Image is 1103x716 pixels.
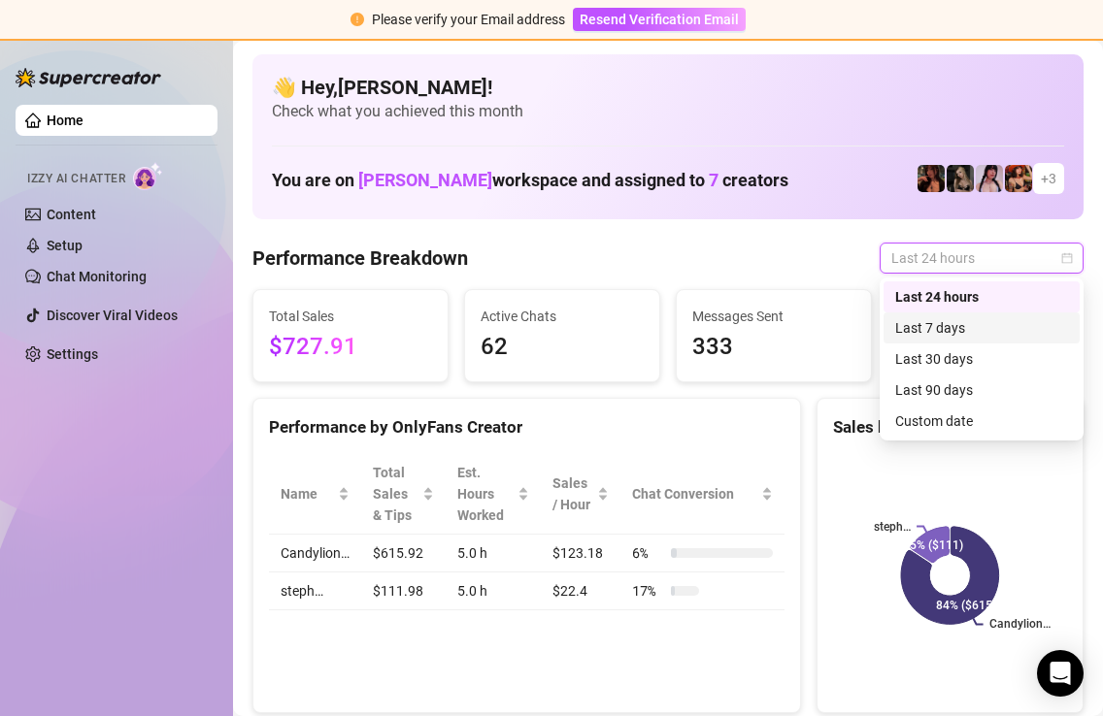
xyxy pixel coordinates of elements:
[976,165,1003,192] img: cyber
[989,618,1051,632] text: Candylion…
[252,244,468,272] h4: Performance Breakdown
[47,238,83,253] a: Setup
[272,101,1064,122] span: Check what you achieved this month
[632,542,663,564] span: 6 %
[351,13,364,26] span: exclamation-circle
[632,483,757,504] span: Chat Conversion
[541,535,620,572] td: $123.18
[446,535,541,572] td: 5.0 h
[895,317,1068,339] div: Last 7 days
[47,308,178,323] a: Discover Viral Videos
[541,572,620,610] td: $22.4
[692,329,855,366] span: 333
[269,535,361,572] td: Candylion…
[895,379,1068,401] div: Last 90 days
[272,170,788,191] h1: You are on workspace and assigned to creators
[16,68,161,87] img: logo-BBDzfeDw.svg
[269,454,361,535] th: Name
[133,162,163,190] img: AI Chatter
[373,462,418,526] span: Total Sales & Tips
[481,329,644,366] span: 62
[269,572,361,610] td: steph…
[372,9,565,30] div: Please verify your Email address
[269,414,785,440] div: Performance by OnlyFans Creator
[272,74,1064,101] h4: 👋 Hey, [PERSON_NAME] !
[281,483,334,504] span: Name
[884,374,1080,406] div: Last 90 days
[541,454,620,535] th: Sales / Hour
[47,346,98,362] a: Settings
[632,580,663,602] span: 17 %
[446,572,541,610] td: 5.0 h
[884,406,1080,437] div: Custom date
[709,170,719,190] span: 7
[552,472,593,515] span: Sales / Hour
[1061,252,1073,264] span: calendar
[947,165,974,192] img: Rolyat
[481,306,644,327] span: Active Chats
[884,312,1080,343] div: Last 7 days
[874,520,911,534] text: steph…
[918,165,945,192] img: steph
[361,535,446,572] td: $615.92
[269,306,432,327] span: Total Sales
[1005,165,1032,192] img: Oxillery
[895,286,1068,308] div: Last 24 hours
[884,343,1080,374] div: Last 30 days
[47,113,84,128] a: Home
[573,8,746,31] button: Resend Verification Email
[361,454,446,535] th: Total Sales & Tips
[1041,168,1056,189] span: + 3
[1037,650,1084,697] div: Open Intercom Messenger
[895,410,1068,432] div: Custom date
[895,348,1068,370] div: Last 30 days
[27,170,125,188] span: Izzy AI Chatter
[269,329,432,366] span: $727.91
[833,414,1067,440] div: Sales by OnlyFans Creator
[47,269,147,284] a: Chat Monitoring
[692,306,855,327] span: Messages Sent
[47,207,96,222] a: Content
[884,281,1080,312] div: Last 24 hours
[457,462,514,526] div: Est. Hours Worked
[358,170,492,190] span: [PERSON_NAME]
[361,572,446,610] td: $111.98
[580,12,739,27] span: Resend Verification Email
[891,244,1072,273] span: Last 24 hours
[620,454,785,535] th: Chat Conversion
